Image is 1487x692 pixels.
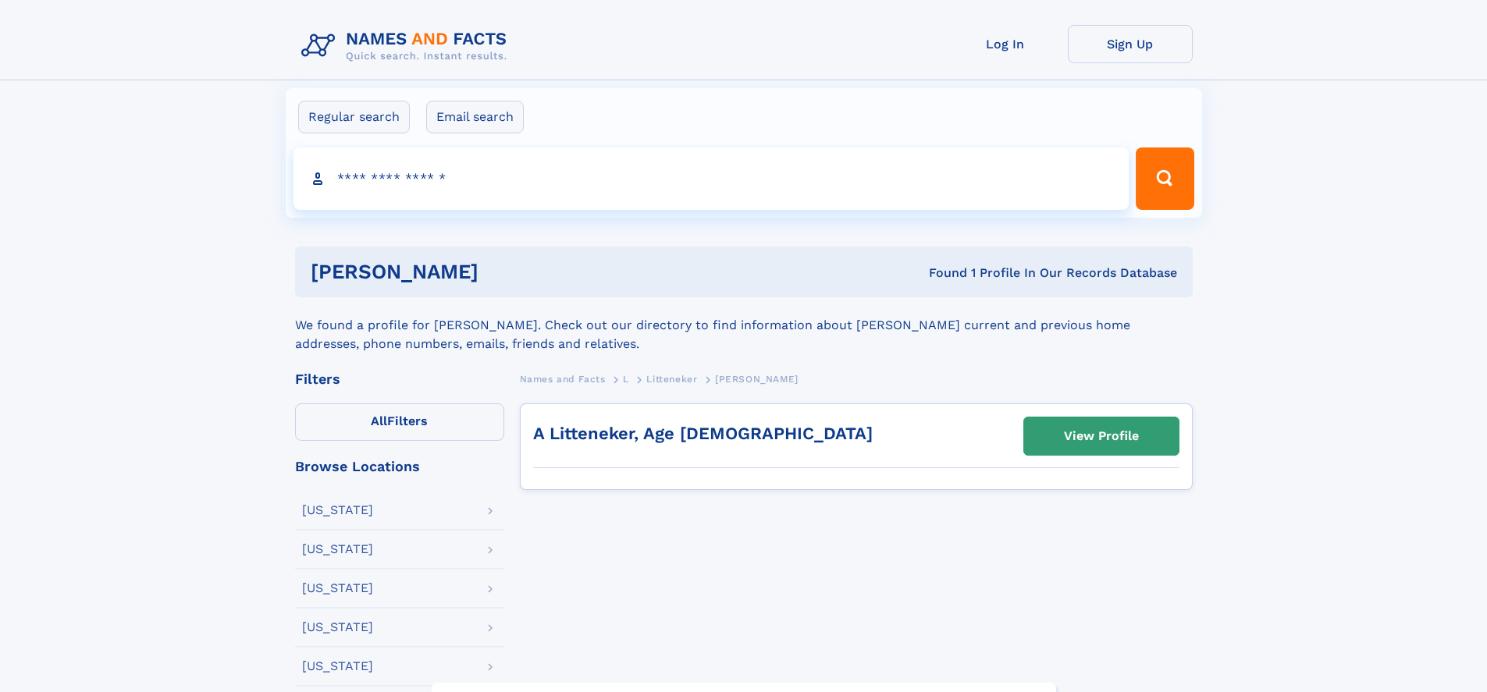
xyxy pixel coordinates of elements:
span: L [623,374,629,385]
img: Logo Names and Facts [295,25,520,67]
a: L [623,369,629,389]
div: Browse Locations [295,460,504,474]
a: Names and Facts [520,369,606,389]
div: [US_STATE] [302,621,373,633]
label: Regular search [298,101,410,133]
div: [US_STATE] [302,543,373,555]
a: Log In [943,25,1068,63]
a: A Litteneker, Age [DEMOGRAPHIC_DATA] [533,424,873,443]
div: View Profile [1064,418,1139,454]
div: We found a profile for [PERSON_NAME]. Check out our directory to find information about [PERSON_N... [295,297,1193,353]
span: Litteneker [646,374,697,385]
div: [US_STATE] [302,504,373,516]
span: [PERSON_NAME] [715,374,799,385]
input: search input [293,147,1129,210]
a: Sign Up [1068,25,1193,63]
div: [US_STATE] [302,582,373,594]
div: [US_STATE] [302,660,373,672]
a: View Profile [1024,417,1179,455]
h1: [PERSON_NAME] [311,262,704,282]
button: Search Button [1136,147,1194,210]
span: All [371,413,387,428]
div: Found 1 Profile In Our Records Database [703,264,1177,282]
div: Filters [295,372,504,386]
label: Email search [426,101,524,133]
label: Filters [295,403,504,441]
a: Litteneker [646,369,697,389]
